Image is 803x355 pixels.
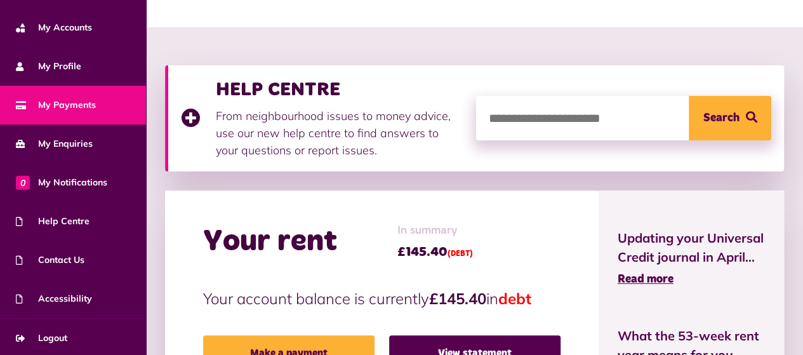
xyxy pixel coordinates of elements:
[216,107,463,159] p: From neighbourhood issues to money advice, use our new help centre to find answers to your questi...
[618,229,766,267] span: Updating your Universal Credit journal in April...
[498,289,531,308] span: debt
[203,287,561,310] p: Your account balance is currently in
[16,21,92,34] span: My Accounts
[618,274,674,285] span: Read more
[16,137,93,151] span: My Enquiries
[429,289,486,308] strong: £145.40
[397,243,473,262] span: £145.40
[16,215,90,228] span: Help Centre
[216,78,463,101] h3: HELP CENTRE
[16,175,30,189] span: 0
[618,229,766,288] a: Updating your Universal Credit journal in April... Read more
[16,176,107,189] span: My Notifications
[16,253,84,267] span: Contact Us
[703,96,740,140] span: Search
[203,224,337,260] h2: Your rent
[16,98,96,112] span: My Payments
[397,222,473,239] span: In summary
[689,96,771,140] button: Search
[16,332,67,345] span: Logout
[448,250,473,258] span: (DEBT)
[16,292,92,305] span: Accessibility
[16,60,81,73] span: My Profile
